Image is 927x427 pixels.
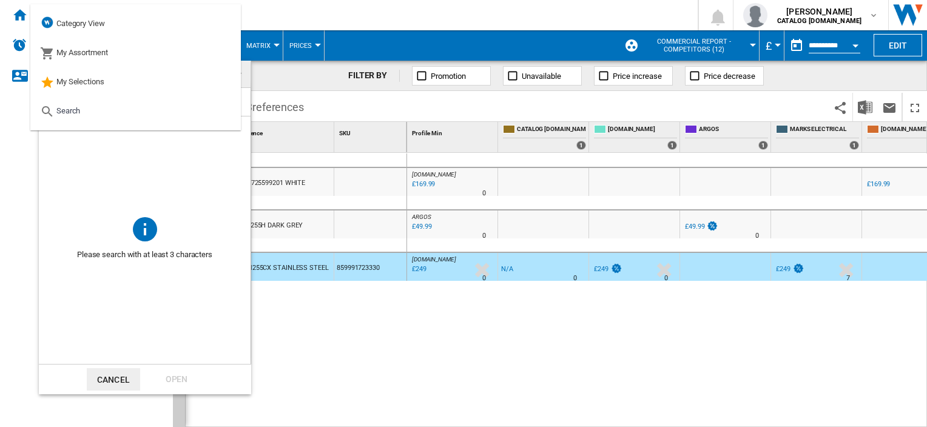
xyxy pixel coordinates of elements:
span: Search [56,106,80,115]
span: Please search with at least 3 characters [39,243,251,266]
button: Cancel [87,368,140,391]
span: My Assortment [56,48,108,57]
span: Category View [56,19,105,28]
img: wiser-icon-blue.png [40,15,55,30]
span: My Selections [56,77,104,86]
div: Open [150,368,203,391]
